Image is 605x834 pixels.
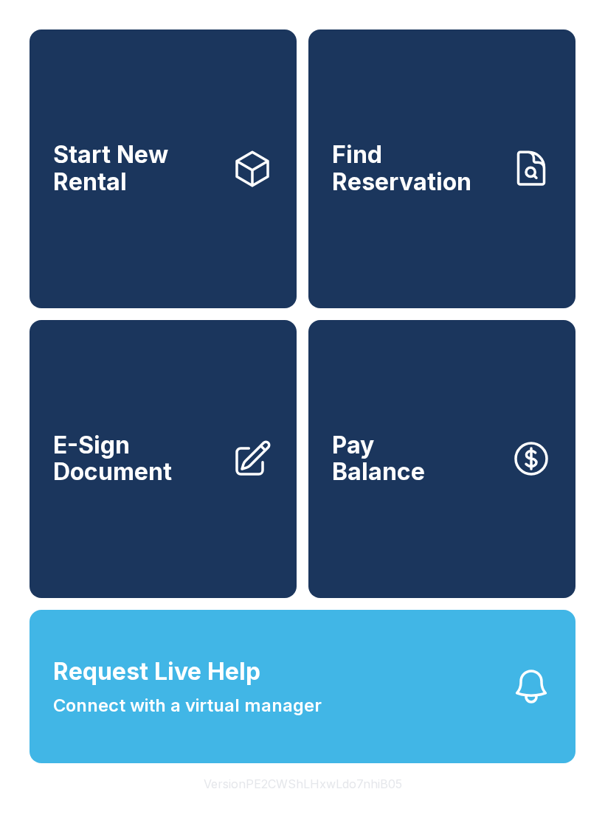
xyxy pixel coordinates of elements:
a: Find Reservation [308,29,575,308]
span: E-Sign Document [53,432,220,486]
span: Start New Rental [53,142,220,195]
a: Start New Rental [30,29,297,308]
span: Find Reservation [332,142,499,195]
span: Request Live Help [53,654,260,689]
span: Pay Balance [332,432,425,486]
button: VersionPE2CWShLHxwLdo7nhiB05 [192,763,414,805]
span: Connect with a virtual manager [53,692,322,719]
a: PayBalance [308,320,575,599]
button: Request Live HelpConnect with a virtual manager [30,610,575,763]
a: E-Sign Document [30,320,297,599]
